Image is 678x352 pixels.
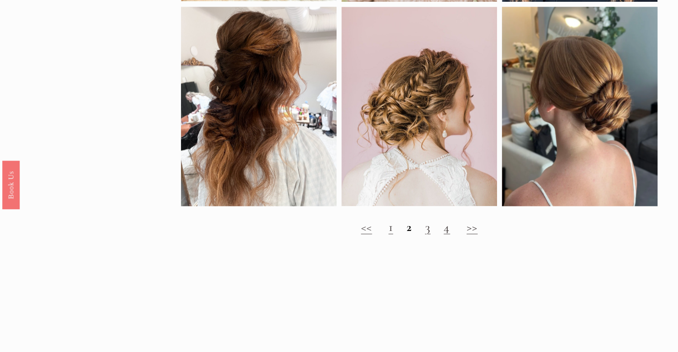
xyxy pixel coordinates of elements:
a: 1 [388,219,393,235]
a: 3 [425,219,430,235]
a: 4 [444,219,450,235]
strong: 2 [406,219,411,235]
a: << [361,219,372,235]
a: Book Us [2,160,20,209]
a: >> [467,219,478,235]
